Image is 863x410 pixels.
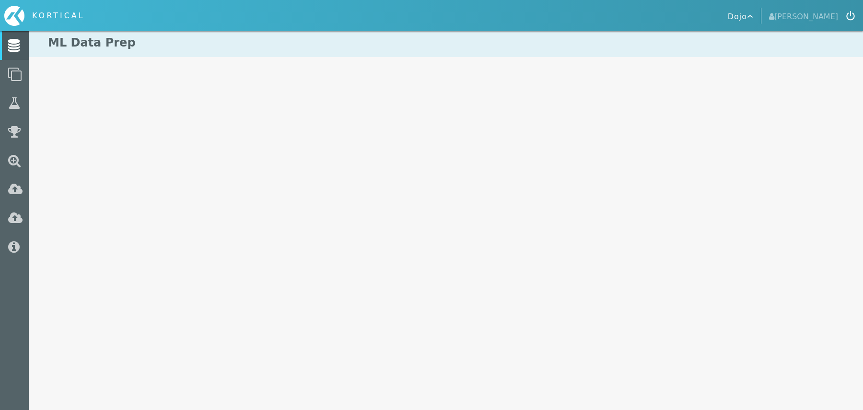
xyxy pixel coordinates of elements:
img: icon-arrow--selector--white.svg [747,15,753,19]
img: icon-logout.svg [846,11,855,21]
h1: ML Data Prep [29,29,863,57]
span: [PERSON_NAME] [769,9,838,23]
div: Home [4,6,93,26]
a: KORTICAL [4,6,93,26]
div: KORTICAL [32,10,85,22]
button: Dojo [722,8,761,24]
img: icon-kortical.svg [4,6,24,26]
